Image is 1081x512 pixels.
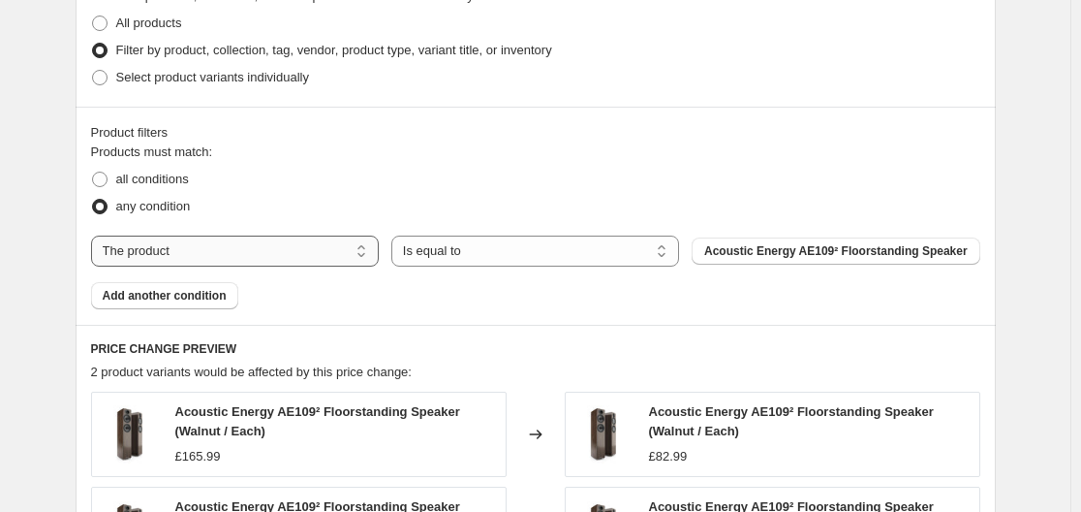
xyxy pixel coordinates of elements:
[649,404,934,438] span: Acoustic Energy AE109² Floorstanding Speaker (Walnut / Each)
[116,43,552,57] span: Filter by product, collection, tag, vendor, product type, variant title, or inventory
[116,199,191,213] span: any condition
[116,172,189,186] span: all conditions
[91,365,412,379] span: 2 product variants would be affected by this price change:
[175,404,460,438] span: Acoustic Energy AE109² Floorstanding Speaker (Walnut / Each)
[692,238,979,265] button: Acoustic Energy AE109² Floorstanding Speaker
[575,405,633,464] img: 1baa3bc2-dc90-4557-8355-62e291e9d23b_80x.jpg
[91,341,980,357] h6: PRICE CHANGE PREVIEW
[91,282,238,309] button: Add another condition
[91,144,213,159] span: Products must match:
[102,405,160,464] img: 1baa3bc2-dc90-4557-8355-62e291e9d23b_80x.jpg
[116,16,182,30] span: All products
[704,243,968,259] span: Acoustic Energy AE109² Floorstanding Speaker
[103,288,227,304] span: Add another condition
[116,70,309,84] span: Select product variants individually
[91,123,980,143] div: Product filters
[175,447,221,466] div: £165.99
[649,447,688,466] div: £82.99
